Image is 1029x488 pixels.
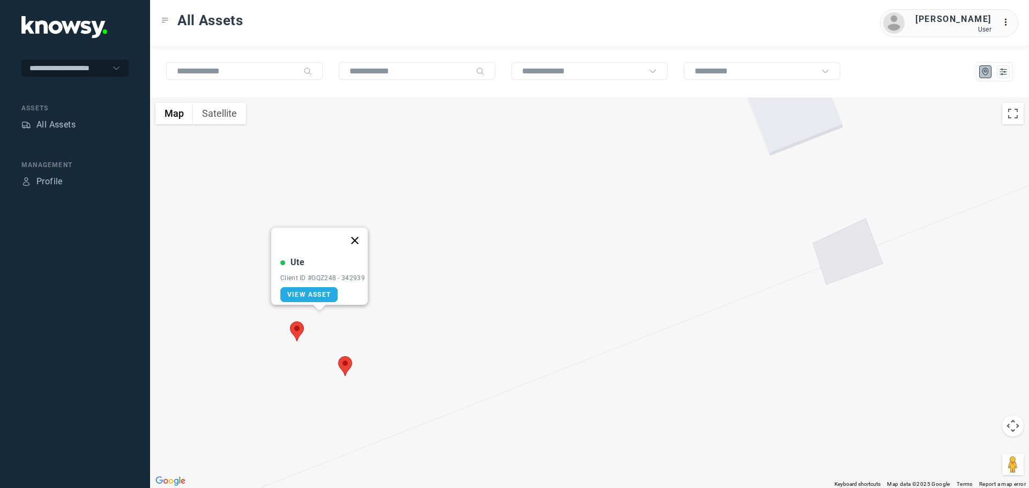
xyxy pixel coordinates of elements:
[153,474,188,488] img: Google
[342,228,368,253] button: Close
[998,67,1008,77] div: List
[834,481,881,488] button: Keyboard shortcuts
[161,17,169,24] div: Toggle Menu
[981,67,990,77] div: Map
[476,67,484,76] div: Search
[1002,16,1015,31] div: :
[193,103,246,124] button: Show satellite imagery
[887,481,950,487] span: Map data ©2025 Google
[36,175,63,188] div: Profile
[287,291,331,298] span: View Asset
[303,67,312,76] div: Search
[915,26,991,33] div: User
[21,120,31,130] div: Assets
[883,12,905,34] img: avatar.png
[280,287,338,302] a: View Asset
[36,118,76,131] div: All Assets
[1002,103,1024,124] button: Toggle fullscreen view
[155,103,193,124] button: Show street map
[280,274,365,282] div: Client ID #GQZ248 - 342939
[915,13,991,26] div: [PERSON_NAME]
[1002,16,1015,29] div: :
[1002,454,1024,475] button: Drag Pegman onto the map to open Street View
[177,11,243,30] span: All Assets
[290,256,304,269] div: Ute
[21,160,129,170] div: Management
[21,103,129,113] div: Assets
[153,474,188,488] a: Open this area in Google Maps (opens a new window)
[21,16,107,38] img: Application Logo
[979,481,1026,487] a: Report a map error
[21,175,63,188] a: ProfileProfile
[21,118,76,131] a: AssetsAll Assets
[1002,415,1024,437] button: Map camera controls
[21,177,31,186] div: Profile
[957,481,973,487] a: Terms
[1003,18,1013,26] tspan: ...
